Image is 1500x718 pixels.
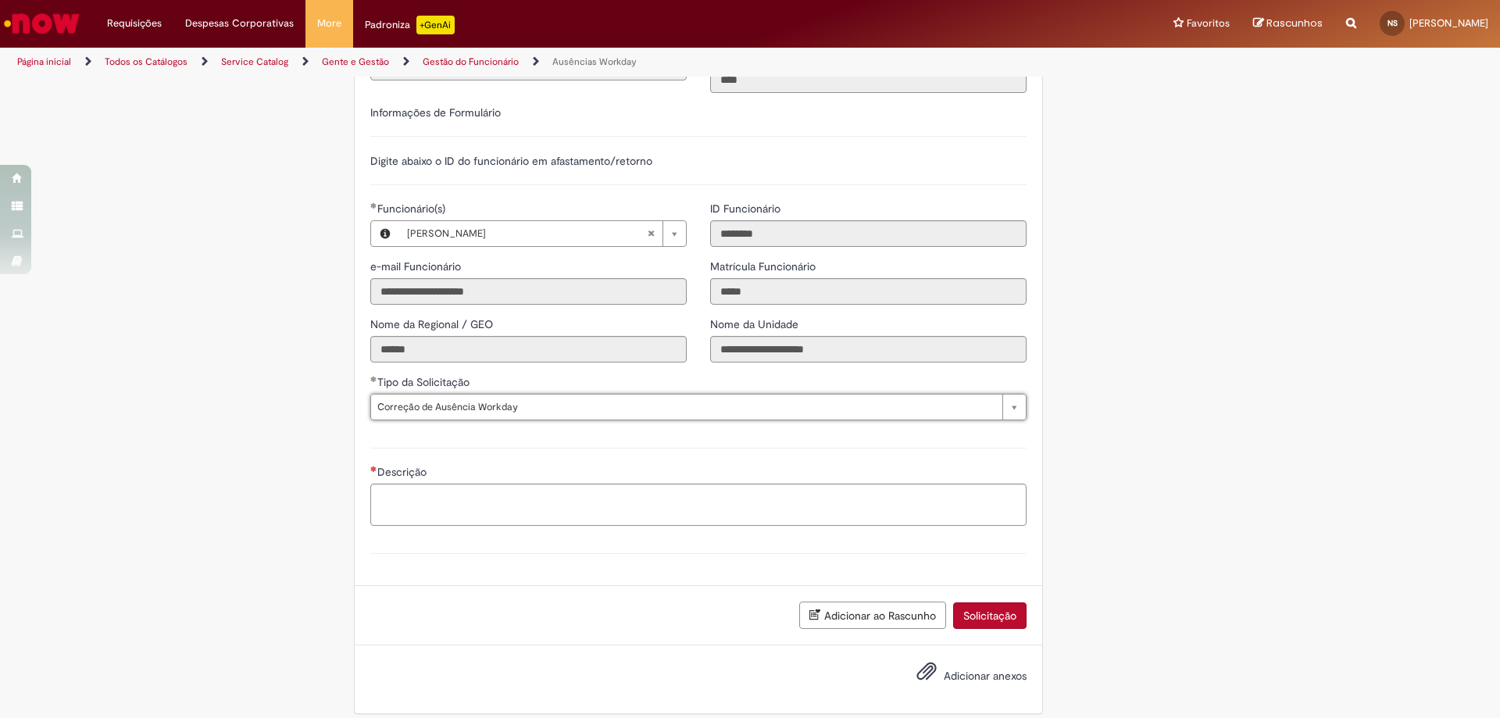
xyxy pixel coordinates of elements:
a: Rascunhos [1253,16,1323,31]
span: More [317,16,341,31]
span: Adicionar anexos [944,670,1027,684]
p: +GenAi [416,16,455,34]
ul: Trilhas de página [12,48,988,77]
div: Padroniza [365,16,455,34]
span: Necessários [370,466,377,472]
span: Tipo da Solicitação [377,375,473,389]
span: Requisições [107,16,162,31]
input: Código da Unidade [710,66,1027,93]
input: Nome da Unidade [710,336,1027,363]
a: Página inicial [17,55,71,68]
span: Somente leitura - Nome da Regional / GEO [370,317,496,331]
textarea: Descrição [370,484,1027,526]
label: Digite abaixo o ID do funcionário em afastamento/retorno [370,154,652,168]
a: Gestão do Funcionário [423,55,519,68]
span: Descrição [377,465,430,479]
a: Gente e Gestão [322,55,389,68]
span: [PERSON_NAME] [1409,16,1488,30]
span: Favoritos [1187,16,1230,31]
span: Obrigatório Preenchido [370,376,377,382]
span: Rascunhos [1266,16,1323,30]
a: Todos os Catálogos [105,55,187,68]
button: Funcionário(s), Visualizar este registro Arthur Henrique de Souza Meireles [371,221,399,246]
span: [PERSON_NAME] [407,221,647,246]
a: Service Catalog [221,55,288,68]
input: ID Funcionário [710,220,1027,247]
input: Matrícula Funcionário [710,278,1027,305]
span: Somente leitura - ID Funcionário [710,202,784,216]
img: ServiceNow [2,8,82,39]
a: Ausências Workday [552,55,637,68]
span: Correção de Ausência Workday [377,395,995,420]
span: Somente leitura - Matrícula Funcionário [710,259,819,273]
input: Nome da Regional / GEO [370,336,687,363]
span: Despesas Corporativas [185,16,294,31]
button: Solicitação [953,602,1027,629]
span: Somente leitura - e-mail Funcionário [370,259,464,273]
span: Obrigatório Preenchido [370,202,377,209]
button: Adicionar anexos [912,657,941,693]
a: [PERSON_NAME]Limpar campo Funcionário(s) [399,221,686,246]
abbr: Limpar campo Funcionário(s) [639,221,662,246]
span: Necessários - Funcionário(s) [377,202,448,216]
button: Adicionar ao Rascunho [799,602,946,629]
span: Somente leitura - Nome da Unidade [710,317,802,331]
label: Informações de Formulário [370,105,501,120]
input: e-mail Funcionário [370,278,687,305]
span: NS [1387,18,1398,28]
